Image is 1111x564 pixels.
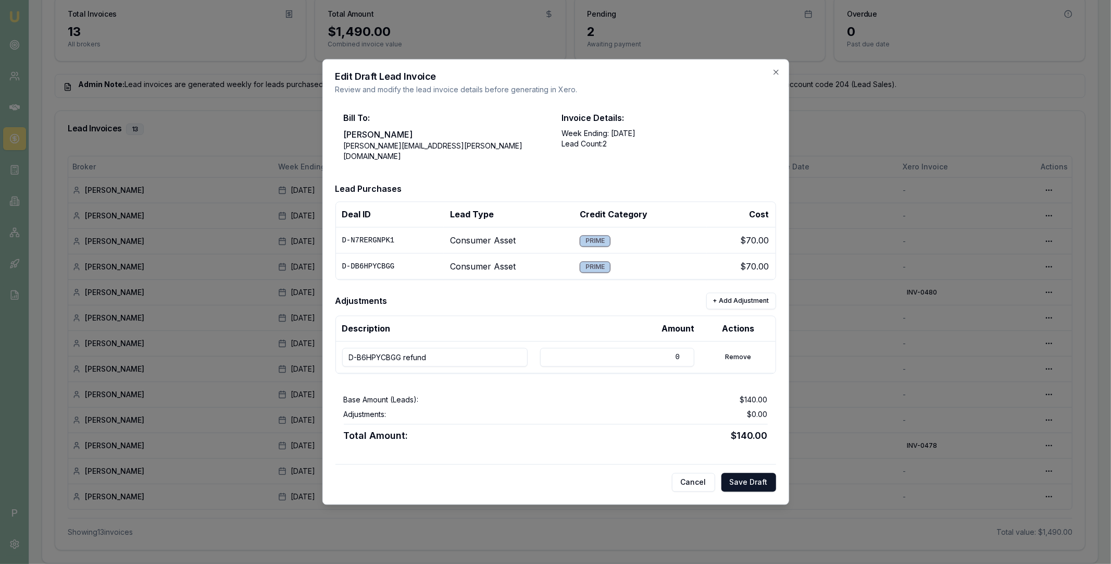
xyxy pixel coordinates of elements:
[344,141,550,162] p: [PERSON_NAME][EMAIL_ADDRESS][PERSON_NAME][DOMAIN_NAME]
[731,429,768,444] span: $140.00
[344,429,408,444] span: Total Amount:
[444,253,573,279] td: Consumer Asset
[534,316,701,342] th: Amount
[444,227,573,253] td: Consumer Asset
[344,395,419,406] span: Base Amount (Leads):
[344,112,550,125] h3: Bill To:
[701,316,775,342] th: Actions
[747,410,768,420] span: $0.00
[335,183,776,195] h3: Lead Purchases
[707,227,775,253] td: $70.00
[580,262,610,273] div: PRIME
[562,139,768,150] p: Lead Count: 2
[573,202,707,228] th: Credit Category
[707,202,775,228] th: Cost
[562,129,768,139] p: Week Ending: [DATE]
[706,293,776,310] button: + Add Adjustment
[344,129,550,141] p: [PERSON_NAME]
[580,236,610,247] div: PRIME
[672,473,715,492] button: Cancel
[707,253,775,279] td: $70.00
[721,473,776,492] button: Save Draft
[336,253,444,279] td: D-DB6HPYCBGG
[336,227,444,253] td: D-N7RERGNPK1
[562,112,768,125] h3: Invoice Details:
[444,202,573,228] th: Lead Type
[719,349,757,366] button: Remove
[335,72,776,82] h2: Edit Draft Lead Invoice
[344,410,386,420] span: Adjustments:
[336,202,444,228] th: Deal ID
[335,85,776,95] p: Review and modify the lead invoice details before generating in Xero.
[336,316,534,342] th: Description
[342,348,528,367] input: Enter description
[335,295,388,308] h3: Adjustments
[740,395,768,406] span: $140.00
